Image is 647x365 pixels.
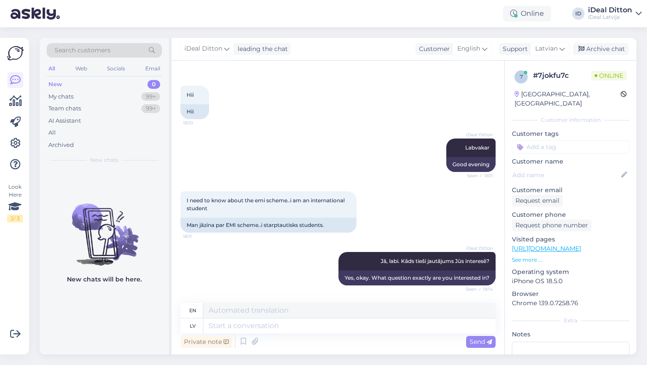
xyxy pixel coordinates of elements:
span: Seen ✓ 18:11 [460,172,493,179]
span: 7 [520,73,523,80]
div: Customer [415,44,450,54]
img: Askly Logo [7,45,24,62]
div: [GEOGRAPHIC_DATA], [GEOGRAPHIC_DATA] [515,90,621,108]
div: Look Here [7,183,23,223]
div: lv [190,318,196,333]
span: Labvakar [465,144,489,151]
span: 18:11 [183,233,216,240]
span: Send [470,338,492,346]
div: 2 / 3 [7,215,23,223]
p: Notes [512,330,629,339]
div: iDeal Latvija [588,14,632,21]
div: Archived [48,141,74,150]
div: 99+ [141,104,160,113]
div: Hii [180,104,209,119]
p: Visited pages [512,235,629,244]
p: Customer email [512,186,629,195]
p: Browser [512,289,629,299]
img: No chats [40,188,169,267]
input: Add a tag [512,140,629,153]
span: New chats [90,156,118,164]
div: Archive chat [573,43,629,55]
span: iDeal Ditton [460,245,493,252]
div: Email [143,63,162,74]
div: New [48,80,62,89]
span: Hii [187,91,194,98]
div: All [48,128,56,137]
input: Add name [512,170,619,180]
div: All [47,63,57,74]
span: 18:10 [183,120,216,126]
p: Customer name [512,157,629,166]
div: Web [74,63,89,74]
div: en [189,303,196,318]
div: Online [503,6,551,22]
div: Support [499,44,528,54]
div: Request phone number [512,219,592,231]
a: [URL][DOMAIN_NAME] [512,245,581,252]
div: Socials [105,63,127,74]
div: 99+ [141,92,160,101]
p: New chats will be here. [67,275,142,284]
span: I need to know about the emi scheme..i am an international student [187,197,346,212]
div: iDeal Ditton [588,7,632,14]
div: Good evening [446,157,496,172]
span: Seen ✓ 18:14 [460,286,493,292]
div: Customer information [512,116,629,124]
a: iDeal DittoniDeal Latvija [588,7,642,21]
div: ID [572,7,585,20]
div: Request email [512,195,563,207]
div: Private note [180,336,232,348]
span: Latvian [535,44,558,54]
div: My chats [48,92,74,101]
p: See more ... [512,256,629,264]
p: Operating system [512,267,629,277]
span: Jā, labi. Kāds tieši jautājums Jūs interesē? [381,258,489,264]
div: Man jāzina par EMI scheme..i starptautisks students. [180,218,357,233]
div: AI Assistant [48,117,81,125]
span: iDeal Ditton [184,44,222,54]
span: iDeal Ditton [460,131,493,138]
p: iPhone OS 18.5.0 [512,277,629,286]
p: Customer tags [512,129,629,139]
span: Online [591,71,627,80]
div: Team chats [48,104,81,113]
p: Chrome 139.0.7258.76 [512,299,629,308]
div: Extra [512,317,629,325]
span: English [457,44,480,54]
div: leading the chat [234,44,288,54]
div: # 7jokfu7c [533,70,591,81]
div: 0 [147,80,160,89]
span: Search customers [55,46,110,55]
p: Customer phone [512,210,629,219]
div: Yes, okay. What question exactly are you interested in? [338,270,496,285]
